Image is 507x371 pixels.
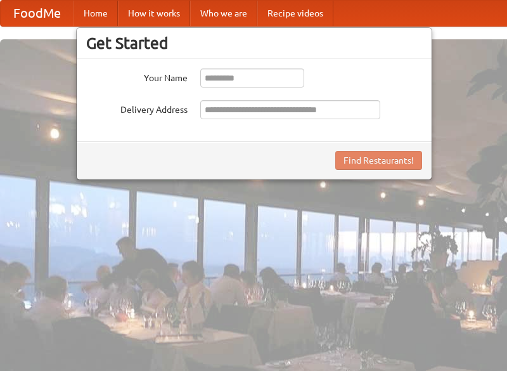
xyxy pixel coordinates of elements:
a: FoodMe [1,1,74,26]
button: Find Restaurants! [335,151,422,170]
h3: Get Started [86,34,422,53]
label: Delivery Address [86,100,188,116]
label: Your Name [86,68,188,84]
a: How it works [118,1,190,26]
a: Home [74,1,118,26]
a: Recipe videos [257,1,333,26]
a: Who we are [190,1,257,26]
